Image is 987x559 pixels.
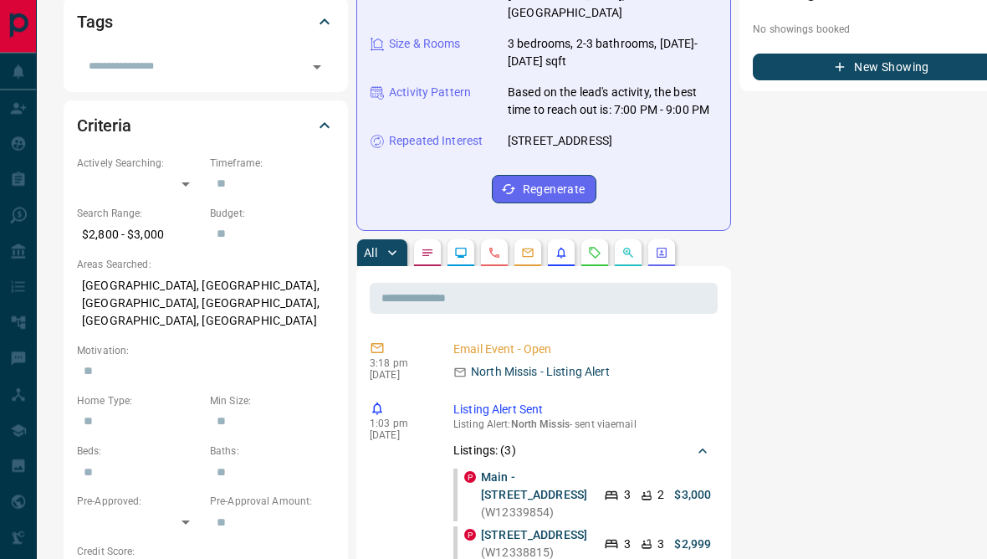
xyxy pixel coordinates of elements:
p: [STREET_ADDRESS] [508,133,612,151]
p: 3 bedrooms, 2-3 bathrooms, [DATE]-[DATE] sqft [508,36,717,71]
p: Beds: [77,444,202,459]
div: Criteria [77,106,335,146]
p: Activity Pattern [389,85,471,102]
svg: Calls [488,247,501,260]
p: Pre-Approval Amount: [210,495,335,510]
p: Motivation: [77,344,335,359]
svg: Lead Browsing Activity [454,247,468,260]
p: 3 [624,487,631,505]
span: North Missis [511,419,570,431]
p: Based on the lead's activity, the best time to reach out is: 7:00 PM - 9:00 PM [508,85,717,120]
svg: Opportunities [621,247,635,260]
a: Main - [STREET_ADDRESS] [481,471,587,502]
p: Listing Alert Sent [453,402,711,419]
p: 3 [657,536,664,554]
div: Listings: (3) [453,436,711,467]
p: Baths: [210,444,335,459]
svg: Agent Actions [655,247,668,260]
svg: Requests [588,247,601,260]
p: Repeated Interest [389,133,483,151]
p: 3 [624,536,631,554]
button: Open [305,56,329,79]
p: Home Type: [77,394,202,409]
p: [GEOGRAPHIC_DATA], [GEOGRAPHIC_DATA], [GEOGRAPHIC_DATA], [GEOGRAPHIC_DATA], [GEOGRAPHIC_DATA], [G... [77,273,335,336]
div: property.ca [464,530,476,541]
svg: Listing Alerts [555,247,568,260]
p: $3,000 [674,487,711,505]
p: Timeframe: [210,156,335,172]
p: [DATE] [370,430,428,442]
svg: Notes [421,247,434,260]
p: Actively Searching: [77,156,202,172]
a: [STREET_ADDRESS] [481,529,587,542]
p: Pre-Approved: [77,495,202,510]
p: Min Size: [210,394,335,409]
p: Areas Searched: [77,258,335,273]
p: 1:03 pm [370,418,428,430]
div: property.ca [464,472,476,484]
p: North Missis - Listing Alert [471,364,610,382]
p: Budget: [210,207,335,222]
button: Regenerate [492,176,596,204]
p: Search Range: [77,207,202,222]
div: Tags [77,3,335,43]
h2: Tags [77,9,112,36]
p: Size & Rooms [389,36,461,54]
p: Listings: ( 3 ) [453,443,516,460]
svg: Emails [521,247,534,260]
h2: Criteria [77,113,131,140]
p: (W12339854) [481,469,587,522]
p: Listing Alert : - sent via email [453,419,711,431]
p: Email Event - Open [453,341,711,359]
p: 3:18 pm [370,358,428,370]
p: $2,800 - $3,000 [77,222,202,249]
p: 2 [657,487,664,505]
p: $2,999 [674,536,711,554]
p: [DATE] [370,370,428,382]
p: All [364,248,377,259]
